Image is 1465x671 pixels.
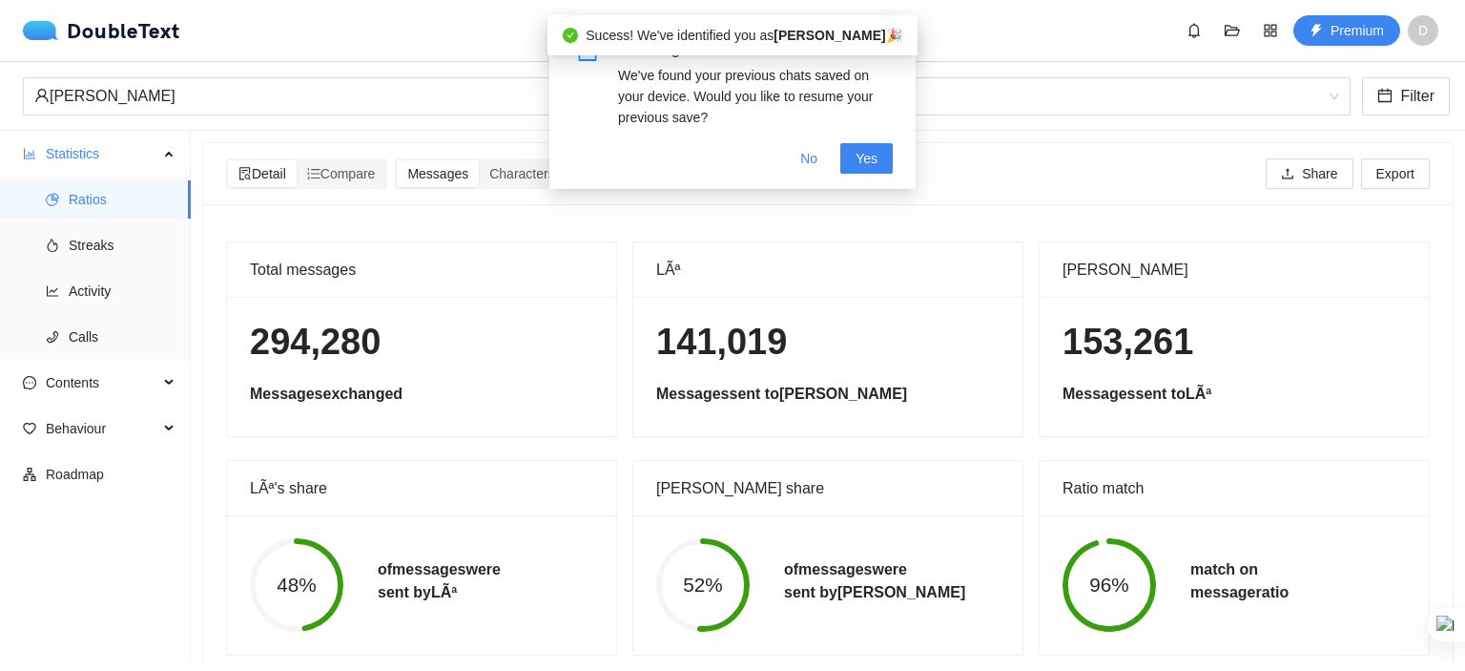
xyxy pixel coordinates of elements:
h5: of messages were sent by LÃª [378,558,501,604]
span: Calls [69,318,175,356]
span: fire [46,239,59,252]
div: [PERSON_NAME] [1063,242,1406,297]
span: ordered-list [307,167,320,180]
button: Export [1361,158,1430,189]
div: [PERSON_NAME] [34,78,1322,115]
span: Sucess! We've identified you as 🎉 [586,28,901,43]
div: LÃª [656,242,1000,297]
span: Contents [46,364,158,402]
div: Ratio match [1063,461,1406,515]
button: Yes [840,143,893,174]
span: Export [1376,163,1414,184]
span: 48% [250,576,343,596]
h5: of messages were sent by [PERSON_NAME] [784,558,965,604]
span: bell [1180,23,1208,38]
span: phone [46,330,59,344]
span: appstore [1256,23,1285,38]
span: Streaks [69,226,175,264]
button: No [785,143,833,174]
span: Ratios [69,180,175,219]
span: upload [1281,167,1294,182]
h1: 294,280 [250,320,593,365]
span: Detail [238,166,286,181]
button: calendarFilter [1362,77,1450,115]
span: bar-chart [23,147,36,160]
span: folder-open [1218,23,1247,38]
span: Thanh Thảo [34,78,1339,115]
h5: Messages sent to LÃª [1063,383,1406,406]
span: check-circle [563,28,578,43]
span: heart [23,422,36,435]
h5: match on message ratio [1190,558,1289,604]
b: [PERSON_NAME] [774,28,885,43]
a: logoDoubleText [23,21,180,40]
span: Compare [307,166,376,181]
span: Filter [1400,84,1434,108]
span: pie-chart [46,193,59,206]
div: Total messages [250,242,593,297]
span: apartment [23,468,36,481]
span: D [1418,15,1428,46]
span: Messages [407,166,468,181]
span: file-search [238,167,252,180]
span: Premium [1331,20,1384,41]
span: thunderbolt [1310,24,1323,39]
button: uploadShare [1266,158,1352,189]
div: LÃª's share [250,461,593,515]
button: thunderboltPremium [1293,15,1400,46]
span: Share [1302,163,1337,184]
span: Yes [856,148,877,169]
h5: Messages sent to [PERSON_NAME] [656,383,1000,406]
span: Statistics [46,135,158,173]
span: Roadmap [46,455,175,493]
span: No [800,148,817,169]
div: We've found your previous chats saved on your device. Would you like to resume your previous save? [618,65,893,128]
button: appstore [1255,15,1286,46]
span: Characters [489,166,554,181]
img: logo [23,21,67,40]
span: 52% [656,576,750,596]
div: [PERSON_NAME] share [656,461,1000,515]
h1: 153,261 [1063,320,1406,365]
span: 96% [1063,576,1156,596]
span: line-chart [46,284,59,298]
span: message [23,376,36,389]
span: calendar [1377,88,1393,106]
button: folder-open [1217,15,1248,46]
span: Activity [69,272,175,310]
h1: 141,019 [656,320,1000,365]
h5: Messages exchanged [250,383,593,406]
span: user [34,88,50,103]
span: Behaviour [46,409,158,448]
div: DoubleText [23,21,180,40]
button: bell [1179,15,1209,46]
